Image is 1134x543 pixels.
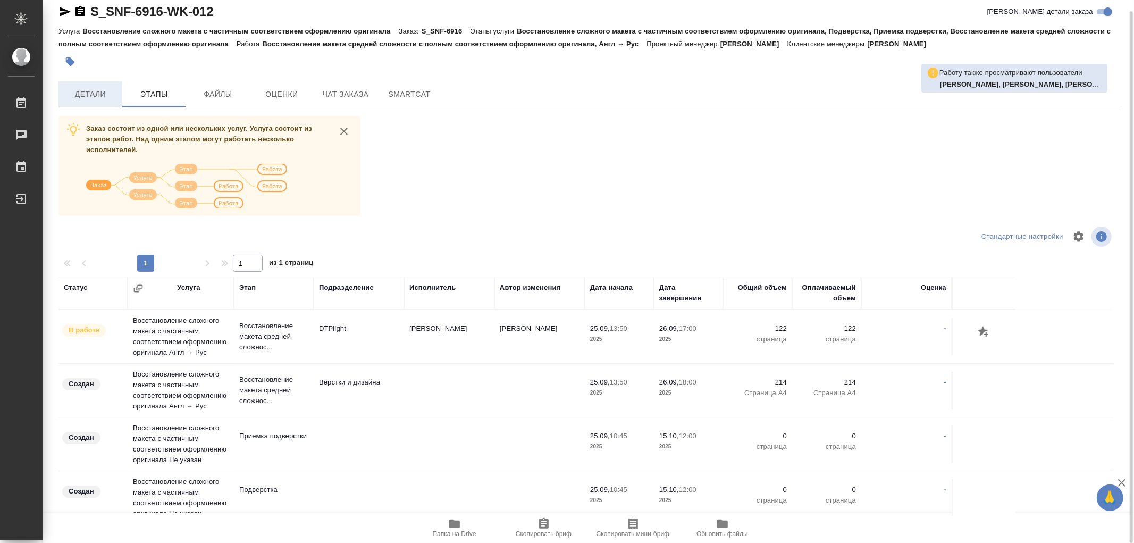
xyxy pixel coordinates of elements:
td: Восстановление сложного макета с частичным соответствием оформлению оригинала Англ → Рус [128,364,234,417]
p: Восстановление макета средней сложности с полным соответствием оформлению оригинала, Англ → Рус [263,40,647,48]
p: 15.10, [659,486,679,494]
span: 🙏 [1101,487,1119,509]
p: Работу также просматривают пользователи [939,68,1082,78]
span: Настроить таблицу [1066,224,1091,249]
a: - [944,432,946,440]
button: Обновить файлы [678,513,767,543]
button: Скопировать бриф [499,513,589,543]
span: Этапы [129,88,180,101]
td: [PERSON_NAME] [494,318,585,355]
button: close [336,123,352,139]
span: Обновить файлы [696,530,748,538]
span: Папка на Drive [433,530,476,538]
td: Восстановление сложного макета с частичным соответствием оформлению оригинала Не указан [128,471,234,524]
p: 12:00 [679,432,696,440]
p: Проектный менеджер [646,40,720,48]
p: Восстановление сложного макета с частичным соответствием оформлению оригинала, Подверстка, Приемк... [58,27,1111,48]
p: Клиентские менеджеры [787,40,868,48]
p: В работе [69,325,99,336]
a: S_SNF-6916-WK-012 [90,4,213,19]
span: Заказ состоит из одной или нескольких услуг. Услуга состоит из этапов работ. Над одним этапом мог... [86,124,312,154]
p: Подверстка [239,484,308,495]
button: Скопировать мини-бриф [589,513,678,543]
p: Гусельников Роман, Васильева Наталья, Васильева Ольга [940,79,1102,90]
p: 0 [797,484,856,495]
p: 2025 [659,495,718,506]
p: 122 [728,323,787,334]
p: Приемка подверстки [239,431,308,441]
div: Статус [64,282,88,293]
p: Восстановление макета средней сложнос... [239,374,308,406]
button: Папка на Drive [410,513,499,543]
p: 26.09, [659,324,679,332]
div: Оплачиваемый объем [797,282,856,304]
a: - [944,486,946,494]
p: 25.09, [590,432,610,440]
p: S_SNF-6916 [422,27,471,35]
p: 214 [728,377,787,388]
p: 25.09, [590,378,610,386]
p: Восстановление макета средней сложнос... [239,321,308,353]
p: 12:00 [679,486,696,494]
p: 0 [728,484,787,495]
a: - [944,378,946,386]
p: Заказ: [399,27,422,35]
p: 13:50 [610,324,627,332]
div: Дата завершения [659,282,718,304]
div: Автор изменения [500,282,560,293]
span: из 1 страниц [269,256,314,272]
p: 2025 [659,334,718,345]
a: - [944,324,946,332]
p: 25.09, [590,486,610,494]
p: 2025 [659,388,718,398]
p: 2025 [590,495,649,506]
p: Создан [69,432,94,443]
td: Восстановление сложного макета с частичным соответствием оформлению оригинала Не указан [128,417,234,471]
p: страница [728,334,787,345]
p: Страница А4 [728,388,787,398]
p: 2025 [590,441,649,452]
b: [PERSON_NAME], [PERSON_NAME], [PERSON_NAME] [940,80,1124,88]
div: Общий объем [738,282,787,293]
div: Подразделение [319,282,374,293]
span: Файлы [192,88,243,101]
p: 17:00 [679,324,696,332]
p: Работа [237,40,263,48]
span: Посмотреть информацию [1091,227,1114,247]
p: Восстановление сложного макета с частичным соответствием оформлению оригинала [82,27,398,35]
span: Чат заказа [320,88,371,101]
span: Оценки [256,88,307,101]
div: split button [979,229,1066,245]
p: [PERSON_NAME] [720,40,787,48]
button: Добавить тэг [58,50,82,73]
p: 10:45 [610,432,627,440]
p: 26.09, [659,378,679,386]
p: страница [728,495,787,506]
span: SmartCat [384,88,435,101]
p: Страница А4 [797,388,856,398]
p: 2025 [590,388,649,398]
button: Скопировать ссылку [74,5,87,18]
p: Создан [69,379,94,389]
p: 18:00 [679,378,696,386]
p: страница [797,495,856,506]
p: 25.09, [590,324,610,332]
td: DTPlight [314,318,404,355]
td: [PERSON_NAME] [404,318,494,355]
button: Добавить оценку [975,323,993,341]
div: Дата начала [590,282,633,293]
p: Этапы услуги [471,27,517,35]
p: Услуга [58,27,82,35]
p: 0 [797,431,856,441]
p: страница [728,441,787,452]
div: Этап [239,282,256,293]
span: [PERSON_NAME] детали заказа [987,6,1093,17]
p: 15.10, [659,432,679,440]
p: 13:50 [610,378,627,386]
button: 🙏 [1097,484,1123,511]
td: Восстановление сложного макета с частичным соответствием оформлению оригинала Англ → Рус [128,310,234,363]
button: Сгруппировать [133,283,144,294]
span: Скопировать бриф [516,530,572,538]
p: страница [797,441,856,452]
p: страница [797,334,856,345]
